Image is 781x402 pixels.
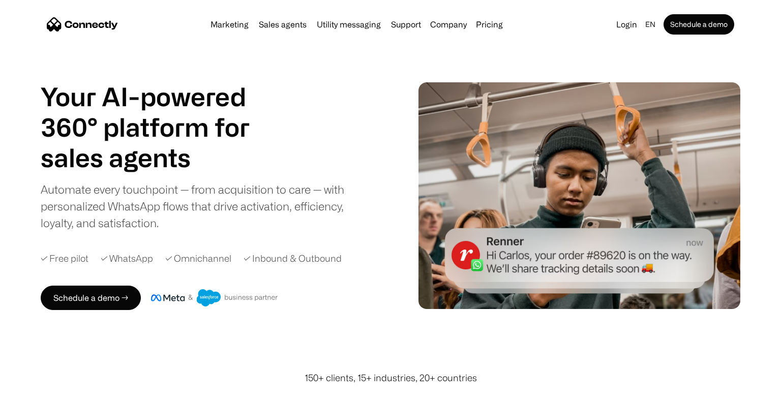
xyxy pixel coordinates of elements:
a: Sales agents [255,20,311,28]
h1: Your AI-powered 360° platform for [41,81,275,142]
a: Login [612,17,641,32]
div: carousel [41,142,275,173]
a: Schedule a demo → [41,286,141,310]
div: ✓ Omnichannel [165,252,231,265]
a: home [47,17,118,32]
div: en [645,17,655,32]
div: ✓ Free pilot [41,252,88,265]
div: Automate every touchpoint — from acquisition to care — with personalized WhatsApp flows that driv... [41,181,361,231]
img: Meta and Salesforce business partner badge. [151,289,278,306]
div: 1 of 4 [41,142,275,173]
a: Marketing [206,20,253,28]
a: Schedule a demo [664,14,734,35]
div: 150+ clients, 15+ industries, 20+ countries [305,371,477,385]
div: ✓ Inbound & Outbound [244,252,342,265]
a: Utility messaging [313,20,385,28]
aside: Language selected: English [10,383,61,398]
div: Company [430,17,467,32]
div: ✓ WhatsApp [101,252,153,265]
div: Company [427,17,470,32]
div: en [641,17,662,32]
a: Pricing [472,20,507,28]
a: Support [387,20,425,28]
ul: Language list [20,384,61,398]
h1: sales agents [41,142,275,173]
